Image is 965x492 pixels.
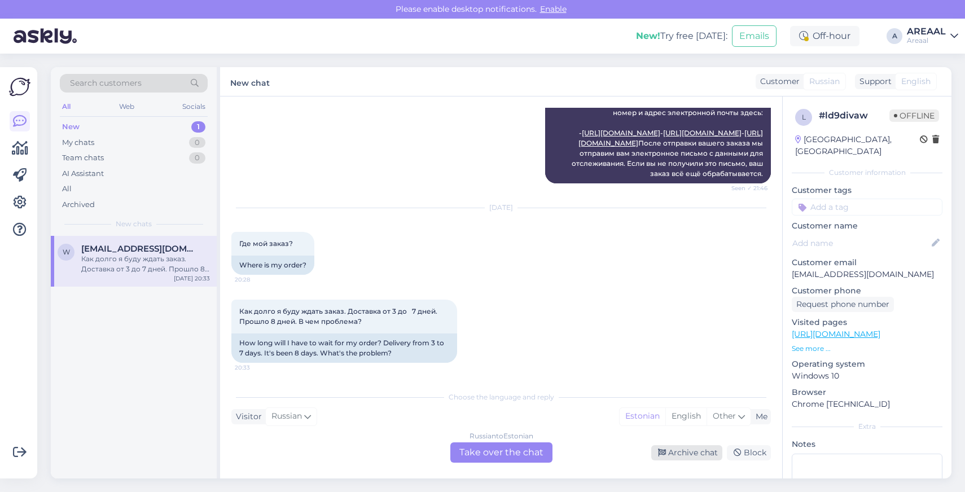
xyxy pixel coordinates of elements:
input: Add name [792,237,929,249]
div: [GEOGRAPHIC_DATA], [GEOGRAPHIC_DATA] [795,134,920,157]
div: All [62,183,72,195]
p: Notes [792,438,942,450]
div: Socials [180,99,208,114]
p: Windows 10 [792,370,942,382]
div: Off-hour [790,26,859,46]
a: [URL][DOMAIN_NAME] [792,329,880,339]
span: 20:28 [235,275,277,284]
div: Block [727,445,771,460]
div: Web [117,99,137,114]
span: Где мой заказ? [239,239,293,248]
div: A [887,28,902,44]
input: Add a tag [792,199,942,216]
div: New [62,121,80,133]
div: [DATE] 20:33 [174,274,210,283]
span: Russian [809,76,840,87]
p: Visited pages [792,317,942,328]
div: 0 [189,152,205,164]
div: Where is my order? [231,256,314,275]
div: All [60,99,73,114]
p: Customer phone [792,285,942,297]
p: Customer tags [792,184,942,196]
div: Team chats [62,152,104,164]
p: Customer name [792,220,942,232]
span: w [63,248,70,256]
b: New! [636,30,660,41]
span: Other [713,411,736,421]
div: How long will I have to wait for my order? Delivery from 3 to 7 days. It's been 8 days. What's th... [231,333,457,363]
div: Customer [756,76,800,87]
div: 1 [191,121,205,133]
div: Take over the chat [450,442,552,463]
label: New chat [230,74,270,89]
div: AI Assistant [62,168,104,179]
span: New chats [116,219,152,229]
span: English [901,76,931,87]
div: # ld9divaw [819,109,889,122]
p: Browser [792,386,942,398]
div: Archive chat [651,445,722,460]
span: Enable [537,4,570,14]
div: Extra [792,421,942,432]
p: Customer email [792,257,942,269]
span: l [802,113,806,121]
div: English [665,408,707,425]
div: [DATE] [231,203,771,213]
p: See more ... [792,344,942,354]
div: Estonian [620,408,665,425]
span: Offline [889,109,939,122]
span: Seen ✓ 21:46 [725,184,767,192]
div: Archived [62,199,95,210]
div: Visitor [231,411,262,423]
div: Request phone number [792,297,894,312]
div: My chats [62,137,94,148]
div: Чтобы проверить статус вашего заказа, введите его номер и адрес электронной почты здесь: - - - По... [545,93,771,183]
div: Support [855,76,892,87]
div: 0 [189,137,205,148]
a: [URL][DOMAIN_NAME] [582,129,660,137]
div: Russian to Estonian [470,431,533,441]
div: Customer information [792,168,942,178]
button: Emails [732,25,777,47]
a: AREAALAreaal [907,27,958,45]
p: [EMAIL_ADDRESS][DOMAIN_NAME] [792,269,942,280]
div: Choose the language and reply [231,392,771,402]
div: Как долго я буду ждать заказ. Доставка от 3 до 7 дней. Прошло 8 дней. В чем проблема? [81,254,210,274]
a: [URL][DOMAIN_NAME] [663,129,742,137]
span: Russian [271,410,302,423]
div: Try free [DATE]: [636,29,727,43]
span: 20:33 [235,363,277,372]
span: woodworks@mail.ee [81,244,199,254]
div: AREAAL [907,27,946,36]
p: Chrome [TECHNICAL_ID] [792,398,942,410]
img: Askly Logo [9,76,30,98]
span: Search customers [70,77,142,89]
span: Как долго я буду ждать заказ. Доставка от 3 до 7 дней. Прошло 8 дней. В чем проблема? [239,307,439,326]
div: Me [751,411,767,423]
div: Areaal [907,36,946,45]
p: Operating system [792,358,942,370]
